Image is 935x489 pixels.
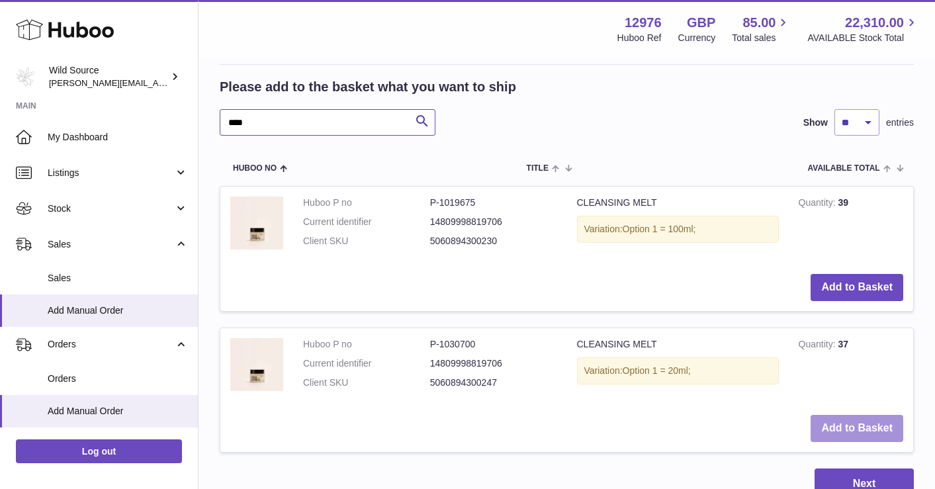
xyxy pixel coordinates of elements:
[577,216,779,243] div: Variation:
[567,328,789,406] td: CLEANSING MELT
[48,405,188,418] span: Add Manual Order
[230,338,283,391] img: CLEANSING MELT
[617,32,662,44] div: Huboo Ref
[623,224,696,234] span: Option 1 = 100ml;
[732,32,791,44] span: Total sales
[811,274,903,301] button: Add to Basket
[303,235,430,247] dt: Client SKU
[623,365,691,376] span: Option 1 = 20ml;
[799,339,838,353] strong: Quantity
[48,202,174,215] span: Stock
[303,338,430,351] dt: Huboo P no
[48,373,188,385] span: Orders
[49,64,168,89] div: Wild Source
[808,164,880,173] span: AVAILABLE Total
[430,216,557,228] dd: 14809998819706
[577,357,779,384] div: Variation:
[48,238,174,251] span: Sales
[16,439,182,463] a: Log out
[807,14,919,44] a: 22,310.00 AVAILABLE Stock Total
[886,116,914,129] span: entries
[789,328,913,406] td: 37
[303,216,430,228] dt: Current identifier
[220,78,516,96] h2: Please add to the basket what you want to ship
[48,131,188,144] span: My Dashboard
[527,164,549,173] span: Title
[430,377,557,389] dd: 5060894300247
[430,357,557,370] dd: 14809998819706
[625,14,662,32] strong: 12976
[567,187,789,264] td: CLEANSING MELT
[789,187,913,264] td: 39
[742,14,776,32] span: 85.00
[49,77,265,88] span: [PERSON_NAME][EMAIL_ADDRESS][DOMAIN_NAME]
[48,304,188,317] span: Add Manual Order
[845,14,904,32] span: 22,310.00
[48,338,174,351] span: Orders
[303,377,430,389] dt: Client SKU
[811,415,903,442] button: Add to Basket
[807,32,919,44] span: AVAILABLE Stock Total
[230,197,283,249] img: CLEANSING MELT
[233,164,277,173] span: Huboo no
[303,357,430,370] dt: Current identifier
[303,197,430,209] dt: Huboo P no
[430,338,557,351] dd: P-1030700
[430,235,557,247] dd: 5060894300230
[48,272,188,285] span: Sales
[16,67,36,87] img: kate@wildsource.co.uk
[678,32,716,44] div: Currency
[732,14,791,44] a: 85.00 Total sales
[799,197,838,211] strong: Quantity
[430,197,557,209] dd: P-1019675
[803,116,828,129] label: Show
[48,167,174,179] span: Listings
[687,14,715,32] strong: GBP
